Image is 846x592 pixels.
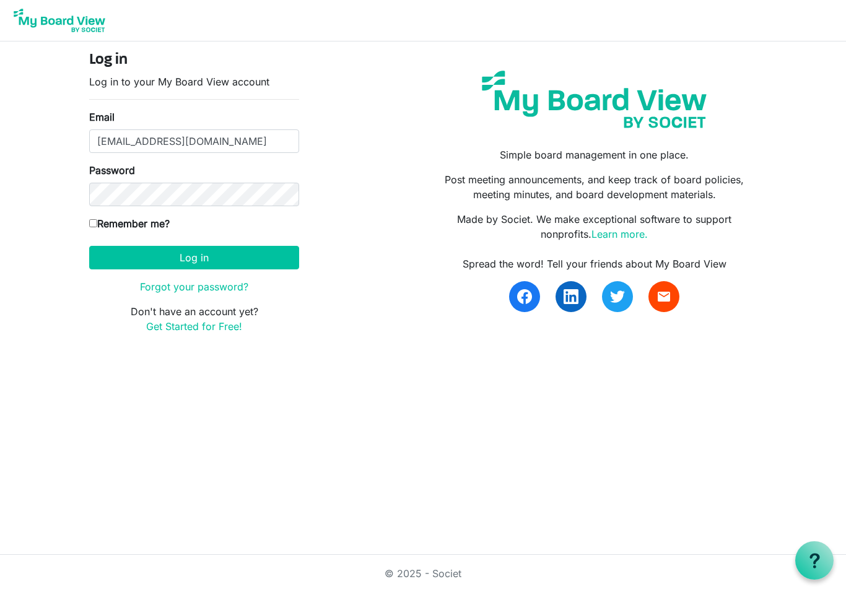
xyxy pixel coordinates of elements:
button: Log in [89,246,299,269]
a: email [648,281,679,312]
label: Password [89,163,135,178]
a: Learn more. [591,228,648,240]
a: Forgot your password? [140,281,248,293]
a: Get Started for Free! [146,320,242,333]
img: twitter.svg [610,289,625,304]
label: Remember me? [89,216,170,231]
input: Remember me? [89,219,97,227]
p: Simple board management in one place. [432,147,757,162]
h4: Log in [89,51,299,69]
div: Spread the word! Tell your friends about My Board View [432,256,757,271]
img: linkedin.svg [564,289,578,304]
img: my-board-view-societ.svg [473,61,716,137]
p: Log in to your My Board View account [89,74,299,89]
img: My Board View Logo [10,5,109,36]
a: © 2025 - Societ [385,567,461,580]
label: Email [89,110,115,124]
img: facebook.svg [517,289,532,304]
span: email [656,289,671,304]
p: Made by Societ. We make exceptional software to support nonprofits. [432,212,757,242]
p: Post meeting announcements, and keep track of board policies, meeting minutes, and board developm... [432,172,757,202]
p: Don't have an account yet? [89,304,299,334]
